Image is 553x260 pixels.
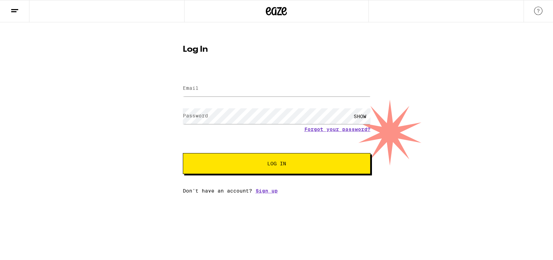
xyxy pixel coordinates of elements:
label: Password [183,113,208,118]
input: Email [183,81,371,96]
div: SHOW [350,108,371,124]
a: Sign up [256,188,278,194]
label: Email [183,85,199,91]
button: Log In [183,153,371,174]
h1: Log In [183,45,371,54]
span: Log In [267,161,286,166]
div: Don't have an account? [183,188,371,194]
a: Forgot your password? [304,127,371,132]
